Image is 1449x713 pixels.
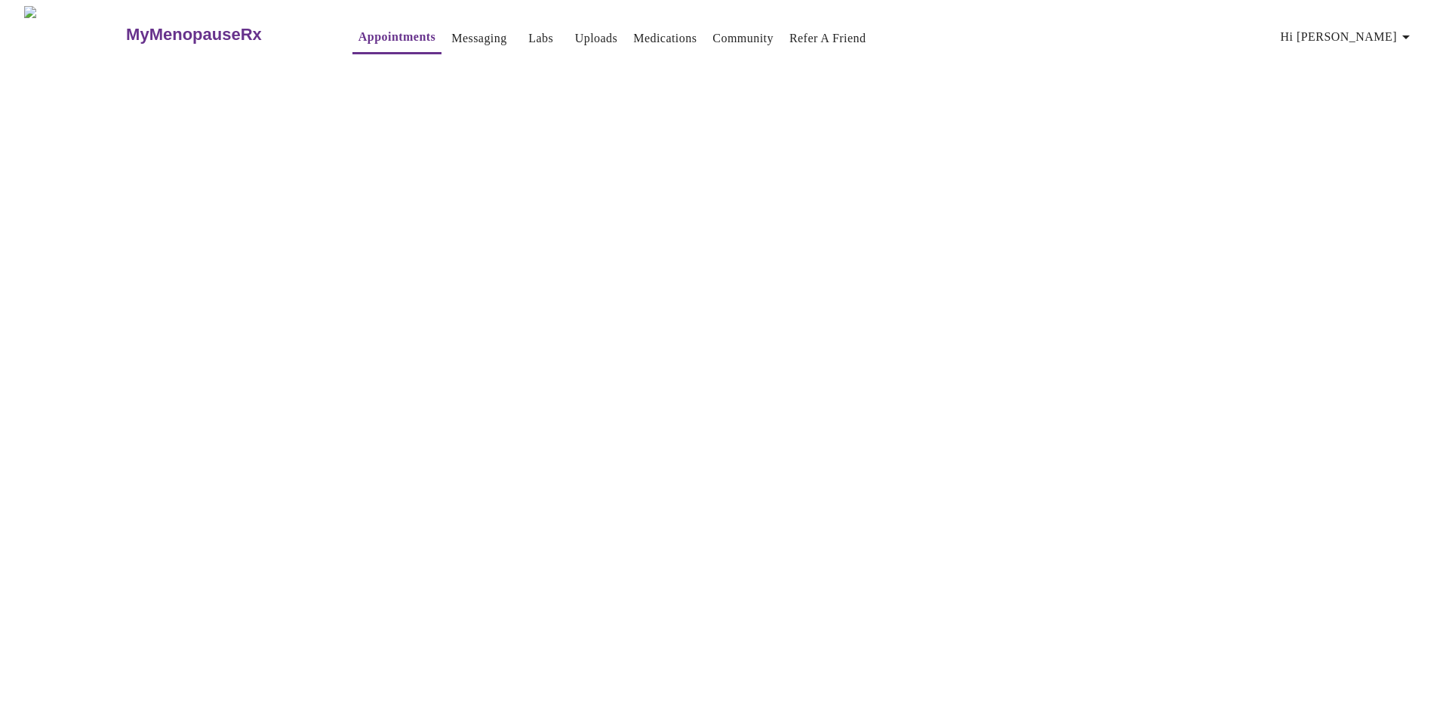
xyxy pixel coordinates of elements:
a: Community [712,28,774,49]
button: Appointments [352,22,441,54]
button: Messaging [445,23,512,54]
a: Refer a Friend [789,28,866,49]
span: Hi [PERSON_NAME] [1281,26,1415,48]
h3: MyMenopauseRx [126,25,262,45]
button: Hi [PERSON_NAME] [1275,22,1421,52]
a: Labs [528,28,553,49]
a: Messaging [451,28,506,49]
a: MyMenopauseRx [125,8,322,61]
a: Medications [633,28,697,49]
a: Appointments [358,26,435,48]
button: Uploads [569,23,624,54]
button: Refer a Friend [783,23,872,54]
button: Medications [627,23,703,54]
button: Labs [517,23,565,54]
button: Community [706,23,780,54]
a: Uploads [575,28,618,49]
img: MyMenopauseRx Logo [24,6,125,63]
